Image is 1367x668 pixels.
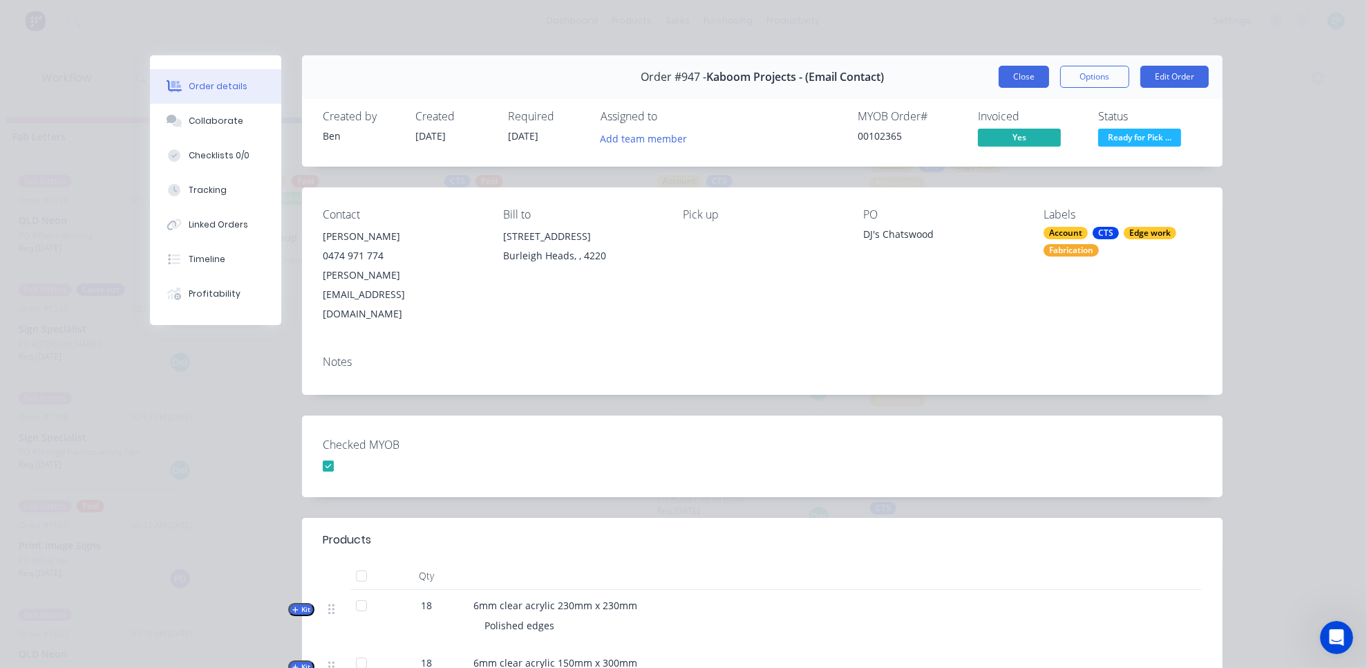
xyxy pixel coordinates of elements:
[858,129,961,143] div: 00102365
[11,299,265,380] div: Maricar says…
[1140,66,1209,88] button: Edit Order
[323,266,481,324] div: [PERSON_NAME][EMAIL_ADDRESS][DOMAIN_NAME]
[858,110,961,123] div: MYOB Order #
[323,110,399,123] div: Created by
[292,604,310,615] span: Kit
[44,453,55,464] button: Gif picker
[66,453,77,464] button: Upload attachment
[473,599,637,612] span: 6mm clear acrylic 230mm x 230mm
[11,26,265,80] div: Maricar says…
[61,89,254,115] div: haha yep, I understand the need for it but much rather speak to a human 🤣
[641,71,706,84] span: Order #947 -
[50,80,265,124] div: haha yep, I understand the need for it but much rather speak to a human 🤣
[323,227,481,324] div: [PERSON_NAME]0474 971 774[PERSON_NAME][EMAIL_ADDRESS][DOMAIN_NAME]
[323,532,371,548] div: Products
[503,227,661,271] div: [STREET_ADDRESS]Burleigh Heads, , 4220
[150,277,281,311] button: Profitability
[601,110,739,123] div: Assigned to
[1098,110,1202,123] div: Status
[11,26,227,69] div: Sometimes even AI gets a bit confusing 🤣
[1124,227,1176,239] div: Edge work
[503,208,661,221] div: Bill to
[61,389,254,416] div: hahaha nice :) Gotta love AI - it is the future 🤷‍♂️😜🤣
[50,203,265,288] div: haha thank you, I will :) but I also know you would have lots of people asking questions and [PER...
[216,6,243,32] button: Home
[978,110,1082,123] div: Invoiced
[243,6,267,30] div: Close
[323,436,496,453] label: Checked MYOB
[323,129,399,143] div: Ben
[323,208,481,221] div: Contact
[237,447,259,470] button: Send a message…
[22,307,216,361] div: You’re right, but it’s often situational and sometimes he can’t quite keep up. Still need a real ...
[323,355,1202,369] div: Notes
[150,242,281,277] button: Timeline
[978,129,1061,146] span: Yes
[508,129,538,142] span: [DATE]
[11,203,265,299] div: Zandra says…
[21,453,32,464] button: Emoji picker
[1044,227,1088,239] div: Account
[415,129,446,142] span: [DATE]
[1098,129,1181,146] span: Ready for Pick ...
[189,184,227,196] div: Tracking
[323,246,481,266] div: 0474 971 774
[150,104,281,138] button: Collaborate
[1044,208,1202,221] div: Labels
[593,129,695,147] button: Add team member
[189,115,243,127] div: Collaborate
[385,562,468,590] div: Qty
[11,135,265,203] div: Maricar says…
[1060,66,1129,88] button: Options
[150,173,281,207] button: Tracking
[415,110,491,123] div: Created
[189,288,241,300] div: Profitability
[863,208,1021,221] div: PO
[323,227,481,246] div: [PERSON_NAME]
[67,17,134,31] p: Active 14h ago
[1098,129,1181,149] button: Ready for Pick ...
[189,149,249,162] div: Checklists 0/0
[150,207,281,242] button: Linked Orders
[11,299,227,369] div: You’re right, but it’s often situational and sometimes he can’t quite keep up. Still need a real ...
[706,71,884,84] span: Kaboom Projects - (Email Contact)
[50,380,265,424] div: hahaha nice :) Gotta love AI - it is the future 🤷‍♂️😜🤣
[683,208,842,221] div: Pick up
[601,129,695,147] button: Add team member
[863,227,1021,246] div: DJ's Chatswood
[67,7,109,17] h1: Maricar
[189,80,247,93] div: Order details
[1093,227,1119,239] div: CTS
[22,143,216,184] div: No worries, next time you can just say you’d like to speak to a human straight away :)
[503,227,661,246] div: [STREET_ADDRESS]
[1044,244,1099,257] div: Fabrication
[421,598,432,613] span: 18
[288,603,314,616] button: Kit
[11,380,265,435] div: Zandra says…
[503,246,661,266] div: Burleigh Heads, , 4220
[150,138,281,173] button: Checklists 0/0
[11,135,227,192] div: No worries, next time you can just say you’d like to speak to a human straight away :)
[189,253,225,266] div: Timeline
[999,66,1049,88] button: Close
[1320,621,1353,654] iframe: Intercom live chat
[12,424,265,447] textarea: Message…
[150,69,281,104] button: Order details
[88,453,99,464] button: Start recording
[22,34,216,61] div: Sometimes even AI gets a bit confusing 🤣
[484,619,554,632] span: Polished edges
[189,219,248,231] div: Linked Orders
[39,8,62,30] img: Profile image for Maricar
[508,110,584,123] div: Required
[9,6,35,32] button: go back
[11,80,265,135] div: Zandra says…
[61,212,254,279] div: haha thank you, I will :) but I also know you would have lots of people asking questions and [PER...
